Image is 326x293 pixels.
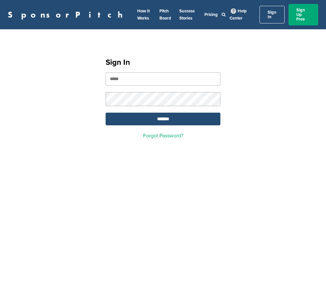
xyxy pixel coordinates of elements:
a: SponsorPitch [8,10,127,19]
a: Forgot Password? [143,133,183,139]
a: Success Stories [179,8,195,21]
a: Pricing [204,12,218,17]
h1: Sign In [106,57,220,68]
a: Pitch Board [159,8,171,21]
a: Sign Up Free [289,4,318,25]
a: How It Works [137,8,150,21]
a: Help Center [230,7,247,22]
a: Sign In [259,6,285,23]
